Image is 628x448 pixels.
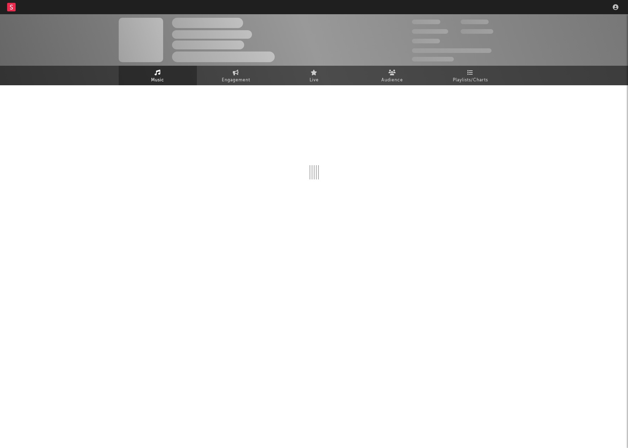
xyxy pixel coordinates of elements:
span: 300,000 [412,20,440,24]
span: 50,000,000 Monthly Listeners [412,48,492,53]
a: Music [119,66,197,85]
span: Playlists/Charts [453,76,488,85]
a: Audience [353,66,431,85]
span: 50,000,000 [412,29,448,34]
span: 100,000 [461,20,489,24]
span: Jump Score: 85.0 [412,57,454,61]
a: Engagement [197,66,275,85]
span: 100,000 [412,39,440,43]
a: Live [275,66,353,85]
a: Playlists/Charts [431,66,510,85]
span: 1,000,000 [461,29,493,34]
span: Engagement [222,76,250,85]
span: Music [151,76,164,85]
span: Audience [381,76,403,85]
span: Live [310,76,319,85]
